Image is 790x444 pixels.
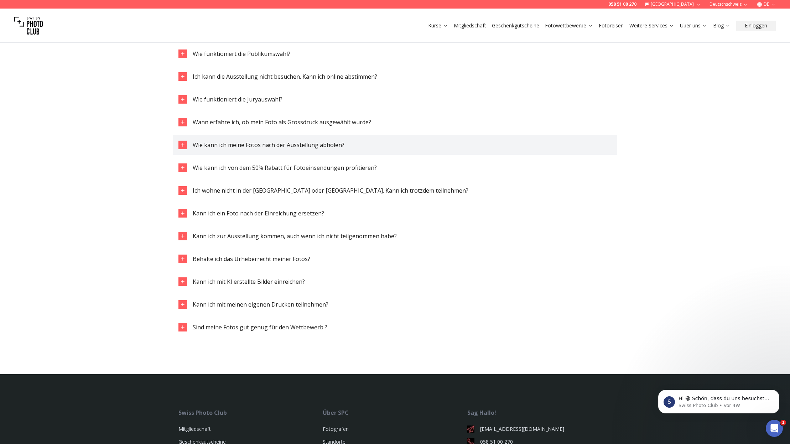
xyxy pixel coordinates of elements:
[193,118,371,126] span: Wann erfahre ich, ob mein Foto als Grossdruck ausgewählt wurde?
[677,21,710,31] button: Über uns
[173,203,617,223] button: Kann ich ein Foto nach der Einreichung ersetzen?
[193,278,305,286] span: Kann ich mit KI erstellte Bilder einreichen?
[596,21,627,31] button: Fotoreisen
[323,425,349,432] a: Fotografen
[173,158,617,178] button: Wie kann ich von dem 50% Rabatt für Fotoeinsendungen profitieren?
[173,135,617,155] button: Wie kann ich meine Fotos nach der Ausstellung abholen?
[193,164,377,172] span: Wie kann ich von dem 50% Rabatt für Fotoeinsendungen profitieren?
[766,420,783,437] iframe: Intercom live chat
[178,425,211,432] a: Mitgliedschaft
[193,323,327,331] span: Sind meine Fotos gut genug für den Wettbewerb ?
[467,425,612,433] a: [EMAIL_ADDRESS][DOMAIN_NAME]
[173,294,617,314] button: Kann ich mit meinen eigenen Drucken teilnehmen?
[451,21,489,31] button: Mitgliedschaft
[193,255,310,263] span: Behalte ich das Urheberrecht meiner Fotos?
[627,21,677,31] button: Weitere Services
[492,22,539,29] a: Geschenkgutscheine
[173,317,617,337] button: Sind meine Fotos gut genug für den Wettbewerb ?
[467,408,612,417] div: Sag Hallo!
[173,181,617,200] button: Ich wohne nicht in der [GEOGRAPHIC_DATA] oder [GEOGRAPHIC_DATA]. Kann ich trotzdem teilnehmen?
[428,22,448,29] a: Kurse
[710,21,733,31] button: Blog
[323,408,467,417] div: Über SPC
[680,22,707,29] a: Über uns
[193,50,290,58] span: Wie funktioniert die Publikumswahl?
[193,141,344,149] span: Wie kann ich meine Fotos nach der Ausstellung abholen?
[736,21,776,31] button: Einloggen
[193,95,282,103] span: Wie funktioniert die Juryauswahl?
[173,89,617,109] button: Wie funktioniert die Juryauswahl?
[608,1,636,7] a: 058 51 00 270
[193,232,397,240] span: Kann ich zur Ausstellung kommen, auch wenn ich nicht teilgenommen habe?
[629,22,674,29] a: Weitere Services
[193,301,328,308] span: Kann ich mit meinen eigenen Drucken teilnehmen?
[173,226,617,246] button: Kann ich zur Ausstellung kommen, auch wenn ich nicht teilgenommen habe?
[14,11,43,40] img: Swiss photo club
[454,22,486,29] a: Mitgliedschaft
[173,272,617,292] button: Kann ich mit KI erstellte Bilder einreichen?
[489,21,542,31] button: Geschenkgutscheine
[425,21,451,31] button: Kurse
[713,22,731,29] a: Blog
[542,21,596,31] button: Fotowettbewerbe
[780,420,786,425] span: 1
[545,22,593,29] a: Fotowettbewerbe
[648,375,790,425] iframe: Intercom notifications Nachricht
[178,408,323,417] div: Swiss Photo Club
[193,187,468,194] span: Ich wohne nicht in der [GEOGRAPHIC_DATA] oder [GEOGRAPHIC_DATA]. Kann ich trotzdem teilnehmen?
[173,249,617,269] button: Behalte ich das Urheberrecht meiner Fotos?
[599,22,624,29] a: Fotoreisen
[173,67,617,87] button: Ich kann die Ausstellung nicht besuchen. Kann ich online abstimmen?
[173,44,617,64] button: Wie funktioniert die Publikumswahl?
[193,73,377,80] span: Ich kann die Ausstellung nicht besuchen. Kann ich online abstimmen?
[193,209,324,217] span: Kann ich ein Foto nach der Einreichung ersetzen?
[173,112,617,132] button: Wann erfahre ich, ob mein Foto als Grossdruck ausgewählt wurde?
